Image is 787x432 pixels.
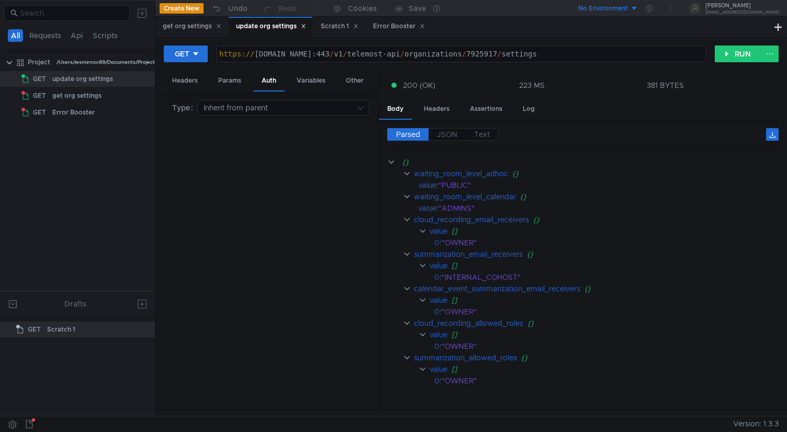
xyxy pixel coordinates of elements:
div: cloud_recording_email_receivers [414,214,529,225]
span: GET [33,105,46,120]
div: {} [533,214,769,225]
div: Other [338,71,372,90]
div: [] [452,260,765,271]
div: No Environment [578,4,628,14]
div: "OWNER" [442,375,764,386]
div: calendar_event_summarization_email_receivers [414,283,580,294]
div: {} [521,352,768,363]
div: value [430,225,447,237]
div: : [434,237,779,248]
div: : [434,375,779,386]
div: Drafts [64,298,86,310]
span: Text [474,130,490,139]
div: [EMAIL_ADDRESS][DOMAIN_NAME] [705,10,780,14]
div: Auth [253,71,285,92]
div: value [419,179,436,191]
div: value [430,329,447,340]
span: Version: 1.3.3 [733,416,779,431]
div: Undo [228,2,248,15]
div: Project [28,54,50,70]
div: Scratch 1 [321,21,358,32]
label: Type [172,100,197,116]
div: : [419,202,779,214]
div: value [430,363,447,375]
div: "OWNER" [442,237,764,248]
span: Parsed [396,130,420,139]
div: Error Booster [52,105,95,120]
div: [PERSON_NAME] [705,3,780,8]
div: Assertions [462,99,511,119]
div: waiting_room_level_adhoc [414,168,508,179]
div: Redo [278,2,297,15]
div: Variables [288,71,334,90]
div: value [430,294,447,306]
span: GET [33,71,46,87]
div: Scratch 1 [47,322,75,337]
div: {} [527,317,769,329]
div: "PUBLIC" [439,179,764,191]
div: 0 [434,375,440,386]
div: "OWNER" [442,306,764,317]
div: {} [520,191,768,202]
div: update org settings [52,71,113,87]
div: : [434,306,779,317]
div: "OWNER" [442,340,764,352]
button: Undo [204,1,255,16]
button: Requests [26,29,64,42]
div: GET [175,48,189,60]
div: : [419,179,779,191]
button: Api [68,29,86,42]
div: value [430,260,447,271]
button: Redo [255,1,304,16]
div: 381 BYTES [647,81,684,90]
div: {} [584,283,771,294]
input: Search... [20,7,123,19]
div: : [434,340,779,352]
span: 200 (OK) [403,79,435,91]
span: GET [33,88,46,104]
div: Error Booster [373,21,425,32]
div: 0 [434,306,440,317]
div: 0 [434,340,440,352]
div: {} [527,248,769,260]
button: GET [164,46,208,62]
div: 0 [434,271,440,283]
div: value [419,202,436,214]
div: /Users/iesmirnov89/Documents/Project [57,54,155,70]
div: get org settings [52,88,102,104]
div: Params [210,71,250,90]
button: Create New [160,3,204,14]
div: summarization_email_receivers [414,248,523,260]
div: {} [512,168,768,179]
div: [] [452,294,765,306]
div: summarization_allowed_roles [414,352,517,363]
div: get org settings [163,21,221,32]
div: [] [452,329,765,340]
div: {} [402,156,764,168]
div: Save [409,5,426,12]
button: Scripts [89,29,121,42]
div: Cookies [348,2,377,15]
div: Headers [415,99,458,119]
div: 0 [434,237,440,248]
div: "INTERNAL_COHOST" [442,271,764,283]
span: GET [28,322,41,337]
div: Log [514,99,543,119]
span: JSON [437,130,457,139]
div: [] [452,225,765,237]
div: waiting_room_level_calendar [414,191,516,202]
div: "ADMINS" [439,202,764,214]
div: cloud_recording_allowed_roles [414,317,523,329]
div: Headers [164,71,206,90]
div: : [434,271,779,283]
div: update org settings [236,21,306,32]
div: 223 MS [519,81,545,90]
button: RUN [715,46,761,62]
div: [] [452,363,765,375]
div: Body [379,99,412,120]
button: All [8,29,23,42]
